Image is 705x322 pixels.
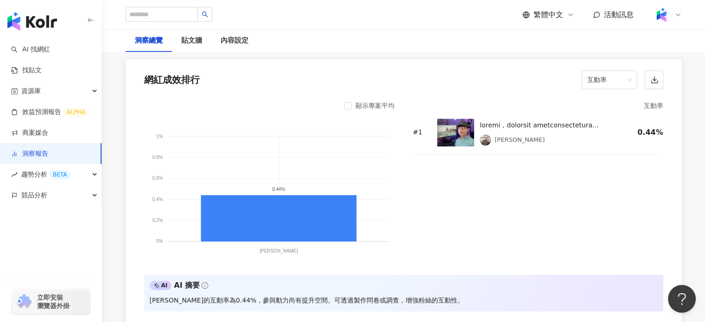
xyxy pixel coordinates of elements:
[604,10,634,19] span: 活動訊息
[152,218,163,223] tspan: 0.2%
[11,128,48,138] a: 商案媒合
[37,293,70,310] span: 立即安裝 瀏覽器外掛
[495,135,545,145] div: [PERSON_NAME]
[15,294,33,309] img: chrome extension
[21,81,41,101] span: 資源庫
[413,128,430,137] div: # 1
[21,164,70,185] span: 趨勢分析
[21,185,47,206] span: 競品分析
[156,133,163,139] tspan: 1%
[12,289,90,314] a: chrome extension立即安裝 瀏覽器外掛
[152,176,163,181] tspan: 0.6%
[11,171,18,178] span: rise
[152,155,163,160] tspan: 0.8%
[480,134,491,145] img: KOL Avatar
[668,285,696,313] iframe: Help Scout Beacon - Open
[135,35,163,46] div: 洞察總覽
[11,107,89,117] a: 效益預測報告ALPHA
[653,6,670,24] img: Kolr%20app%20icon%20%281%29.png
[11,149,48,158] a: 洞察報告
[11,66,42,75] a: 找貼文
[630,127,663,138] div: 0.44%
[156,239,163,244] tspan: 0%
[152,197,163,202] tspan: 0.4%
[202,11,208,18] span: search
[437,119,474,146] img: post-image
[7,12,57,31] img: logo
[11,45,50,54] a: searchAI 找網紅
[413,100,663,111] div: 互動率
[356,100,394,111] div: 顯示專案平均
[150,281,172,290] div: AI
[181,35,202,46] div: 貼文牆
[150,295,464,306] div: [PERSON_NAME]的互動率為0.44%，參與動力尚有提升空間。可透過製作問卷或調查，增強粉絲的互動性。
[174,280,200,290] div: AI 摘要
[534,10,563,20] span: 繁體中文
[221,35,248,46] div: 內容設定
[260,248,298,253] tspan: [PERSON_NAME]
[480,120,622,131] div: loremi，dolorsit ametconsectetura elitseddoe Temporinci utlaboreetdol magnaali、enimad minimveniam！...
[49,170,70,179] div: BETA
[144,73,200,86] div: 網紅成效排行
[587,71,632,88] span: 互動率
